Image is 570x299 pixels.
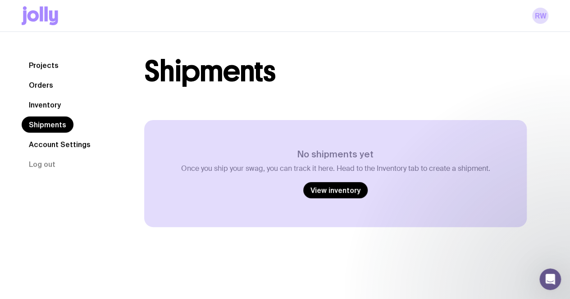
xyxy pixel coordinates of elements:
[181,164,490,173] p: Once you ship your swag, you can track it here. Head to the Inventory tab to create a shipment.
[22,116,73,133] a: Shipments
[22,156,63,172] button: Log out
[22,77,60,93] a: Orders
[22,136,98,152] a: Account Settings
[144,57,275,86] h1: Shipments
[181,149,490,160] h3: No shipments yet
[22,57,66,73] a: Projects
[532,8,548,24] a: RW
[539,268,561,290] iframe: Intercom live chat
[22,97,68,113] a: Inventory
[303,182,368,198] a: View inventory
